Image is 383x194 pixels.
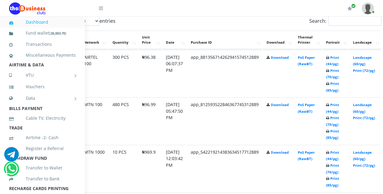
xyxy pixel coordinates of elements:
a: Landscape (60/pg) [353,102,372,114]
a: Dashboard [9,15,76,29]
a: Transactions [9,37,76,51]
a: Register a Referral [9,142,76,156]
td: app_881356714262941574512889 [187,50,262,97]
a: Chat for support [5,166,18,176]
a: Print (44/pg) [326,102,339,114]
i: Renew/Upgrade Subscription [348,6,352,11]
b: 26,003.70 [51,31,65,35]
a: PoS Paper (RawBT) [298,150,315,161]
th: Portrait: activate to sort column ascending [322,31,349,49]
small: [ ] [49,31,66,35]
a: Landscape (60/pg) [353,150,372,161]
a: Print (85/pg) [326,176,339,187]
a: Print (44/pg) [326,150,339,161]
a: Chat for support [4,152,19,162]
a: Print (44/pg) [326,55,339,66]
a: Print (85/pg) [326,81,339,92]
input: Search: [328,16,381,26]
a: Print (85/pg) [326,129,339,140]
a: Print (70/pg) [326,68,339,79]
a: Vouchers [9,80,76,94]
a: VTU [9,68,76,83]
a: Landscape (60/pg) [353,55,372,66]
a: Print (72/pg) [353,115,375,120]
a: Download [271,55,289,60]
a: PoS Paper (RawBT) [298,102,315,114]
td: 300 PCS [109,50,138,97]
a: Download [271,102,289,107]
td: ₦96.38 [138,50,162,97]
a: Print (70/pg) [326,163,339,174]
a: Download [271,150,289,155]
a: Cable TV, Electricity [9,111,76,125]
td: MTN 100 [80,97,108,144]
a: Fund wallet[26,003.70] [9,26,76,40]
th: Thermal Printer: activate to sort column ascending [294,31,322,49]
td: ₦96.99 [138,97,162,144]
td: app_812593522846367745312889 [187,97,262,144]
a: Transfer to Bank [9,172,76,186]
a: Transfer to Wallet [9,161,76,175]
th: Landscape: activate to sort column ascending [349,31,381,49]
label: Search: [309,16,381,26]
td: [DATE] 06:07:37 PM [162,50,186,97]
td: app_542219214383634517712889 [187,145,262,192]
th: Network: activate to sort column ascending [80,31,108,49]
td: ₦969.9 [138,145,162,192]
a: Print (72/pg) [353,163,375,168]
th: Purchase ID: activate to sort column ascending [187,31,262,49]
td: 480 PCS [109,97,138,144]
td: MTN 1000 [80,145,108,192]
td: [DATE] 12:03:42 PM [162,145,186,192]
th: Download: activate to sort column ascending [263,31,294,49]
th: Unit Price: activate to sort column ascending [138,31,162,49]
td: [DATE] 05:47:50 PM [162,97,186,144]
th: Quantity: activate to sort column ascending [109,31,138,49]
select: Showentries [77,16,99,26]
label: Show entries [64,16,116,26]
img: User [362,2,374,14]
a: Print (70/pg) [326,115,339,127]
td: AIRTEL 100 [80,50,108,97]
th: Date: activate to sort column ascending [162,31,186,49]
td: 10 PCS [109,145,138,192]
a: Data [9,91,76,106]
a: Miscellaneous Payments [9,48,76,62]
span: Renew/Upgrade Subscription [351,4,356,8]
a: Airtime -2- Cash [9,131,76,145]
a: Print (72/pg) [353,68,375,73]
a: PoS Paper (RawBT) [298,55,315,66]
img: Logo [9,2,45,15]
